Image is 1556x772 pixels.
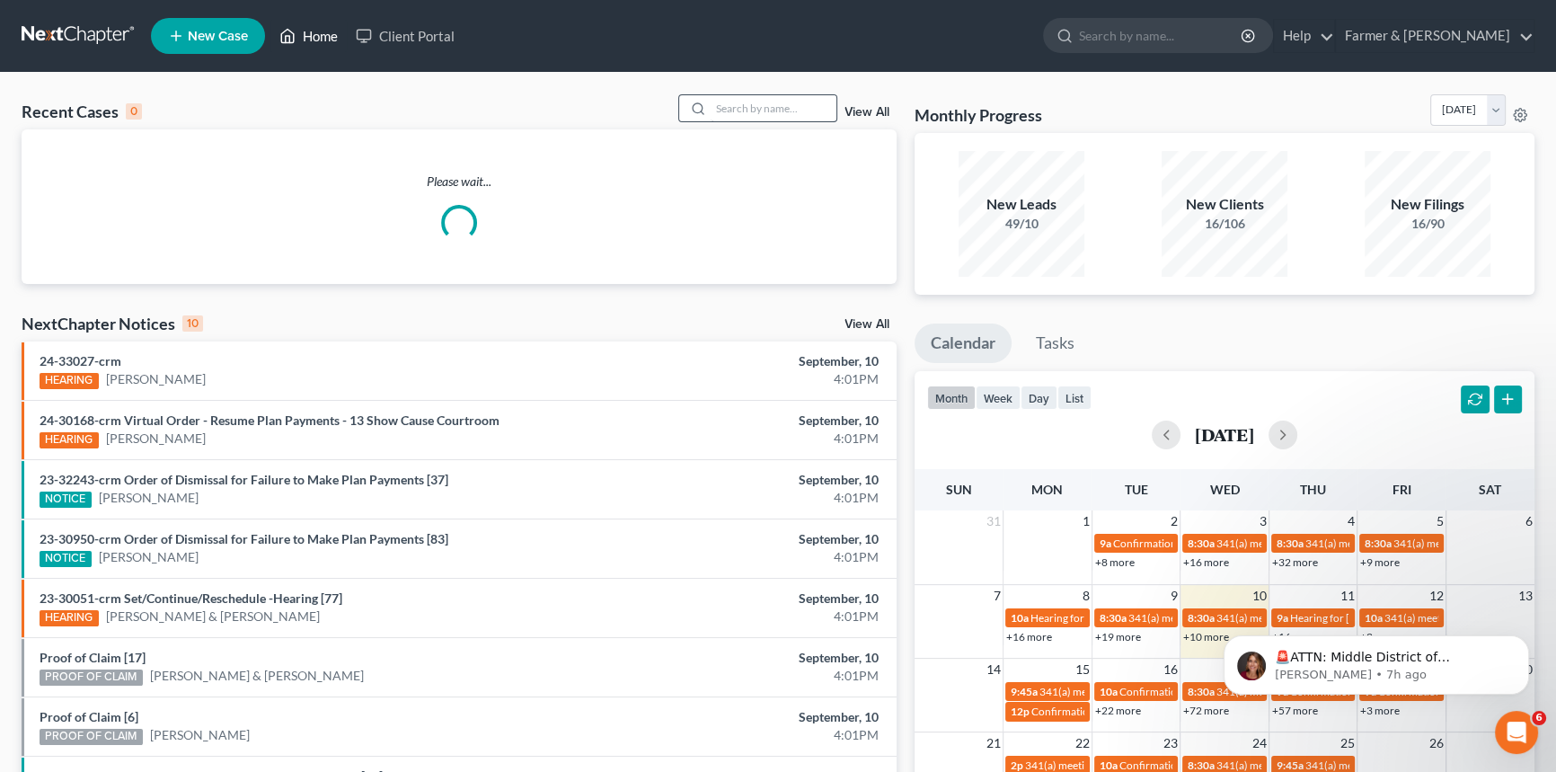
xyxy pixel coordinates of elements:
div: September, 10 [611,471,879,489]
span: Wed [1209,482,1239,497]
span: 31 [985,510,1003,532]
a: Client Portal [347,20,464,52]
div: 16/90 [1365,215,1490,233]
div: September, 10 [611,649,879,667]
span: 3 [1258,510,1269,532]
input: Search by name... [711,95,836,121]
div: PROOF OF CLAIM [40,670,143,686]
span: 8:30a [1188,611,1215,625]
div: HEARING [40,432,99,448]
p: Please wait... [22,173,897,191]
a: [PERSON_NAME] [106,430,206,448]
span: Sun [946,482,972,497]
span: 6 [1524,510,1534,532]
a: Farmer & [PERSON_NAME] [1336,20,1534,52]
a: +32 more [1272,555,1318,569]
span: 12p [1011,705,1030,718]
input: Search by name... [1079,19,1243,52]
span: 8:30a [1365,537,1392,550]
h2: [DATE] [1195,425,1254,444]
span: 341(a) meeting for [PERSON_NAME] [1216,759,1390,772]
span: 341(a) meeting for [PERSON_NAME] [1305,537,1479,550]
span: Sat [1479,482,1501,497]
a: [PERSON_NAME] [99,489,199,507]
a: [PERSON_NAME] [106,370,206,388]
span: Confirmation hearing for [PERSON_NAME] [1119,685,1323,698]
div: September, 10 [611,590,879,608]
a: [PERSON_NAME] [99,548,199,566]
span: 16 [1162,659,1180,680]
div: 4:01PM [611,370,879,388]
a: [PERSON_NAME] & [PERSON_NAME] [106,608,320,626]
a: 23-32243-crm Order of Dismissal for Failure to Make Plan Payments [37] [40,472,448,487]
span: Tue [1124,482,1147,497]
span: 8:30a [1188,537,1215,550]
button: month [927,386,976,410]
a: +16 more [1183,555,1229,569]
a: +8 more [1095,555,1135,569]
a: 24-30168-crm Virtual Order - Resume Plan Payments - 13 Show Cause Courtroom [40,413,500,428]
span: 2 [1169,510,1180,532]
iframe: Intercom notifications message [1197,598,1556,723]
div: 16/106 [1162,215,1287,233]
span: 341(a) meeting for [PERSON_NAME] [1216,537,1390,550]
div: 4:01PM [611,726,879,744]
div: 4:01PM [611,548,879,566]
span: Mon [1031,482,1063,497]
a: +19 more [1095,630,1141,643]
a: Help [1274,20,1334,52]
span: 10 [1251,585,1269,607]
span: Thu [1300,482,1326,497]
span: 11 [1339,585,1357,607]
div: HEARING [40,610,99,626]
span: 13 [1516,585,1534,607]
a: +22 more [1095,704,1141,717]
a: +72 more [1183,704,1229,717]
span: 9:45a [1011,685,1038,698]
a: +10 more [1183,630,1229,643]
span: New Case [188,30,248,43]
span: 2p [1011,759,1023,772]
div: NOTICE [40,492,92,508]
a: [PERSON_NAME] & [PERSON_NAME] [150,667,364,685]
a: 23-30051-crm Set/Continue/Reschedule -Hearing [77] [40,590,342,606]
span: Hearing for [PERSON_NAME] & [PERSON_NAME] [1030,611,1266,625]
div: September, 10 [611,530,879,548]
span: 8:30a [1188,759,1215,772]
a: Proof of Claim [17] [40,650,146,665]
div: PROOF OF CLAIM [40,729,143,745]
div: 4:01PM [611,489,879,507]
div: New Filings [1365,194,1490,215]
button: week [976,386,1021,410]
span: 341(a) meeting for [PERSON_NAME] [1039,685,1213,698]
span: 8:30a [1277,537,1304,550]
a: 23-30950-crm Order of Dismissal for Failure to Make Plan Payments [83] [40,531,448,546]
a: +9 more [1360,555,1400,569]
a: 24-33027-crm [40,353,121,368]
span: Confirmation hearing for [PERSON_NAME] & [PERSON_NAME] [1031,705,1331,718]
button: list [1057,386,1092,410]
span: 4 [1346,510,1357,532]
span: 1 [1081,510,1092,532]
div: September, 10 [611,708,879,726]
span: 6 [1532,711,1546,725]
span: 7 [992,585,1003,607]
a: [PERSON_NAME] [150,726,250,744]
span: 22 [1074,732,1092,754]
div: NOTICE [40,551,92,567]
button: day [1021,386,1057,410]
div: 49/10 [959,215,1084,233]
span: 8 [1081,585,1092,607]
div: NextChapter Notices [22,313,203,334]
span: 341(a) meeting for [PERSON_NAME] [1025,759,1198,772]
span: 25 [1339,732,1357,754]
span: 21 [985,732,1003,754]
div: New Clients [1162,194,1287,215]
span: 9:45a [1277,759,1304,772]
a: Proof of Claim [6] [40,709,138,724]
span: 14 [985,659,1003,680]
a: Tasks [1020,324,1091,363]
a: View All [844,106,889,119]
h3: Monthly Progress [915,104,1042,126]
